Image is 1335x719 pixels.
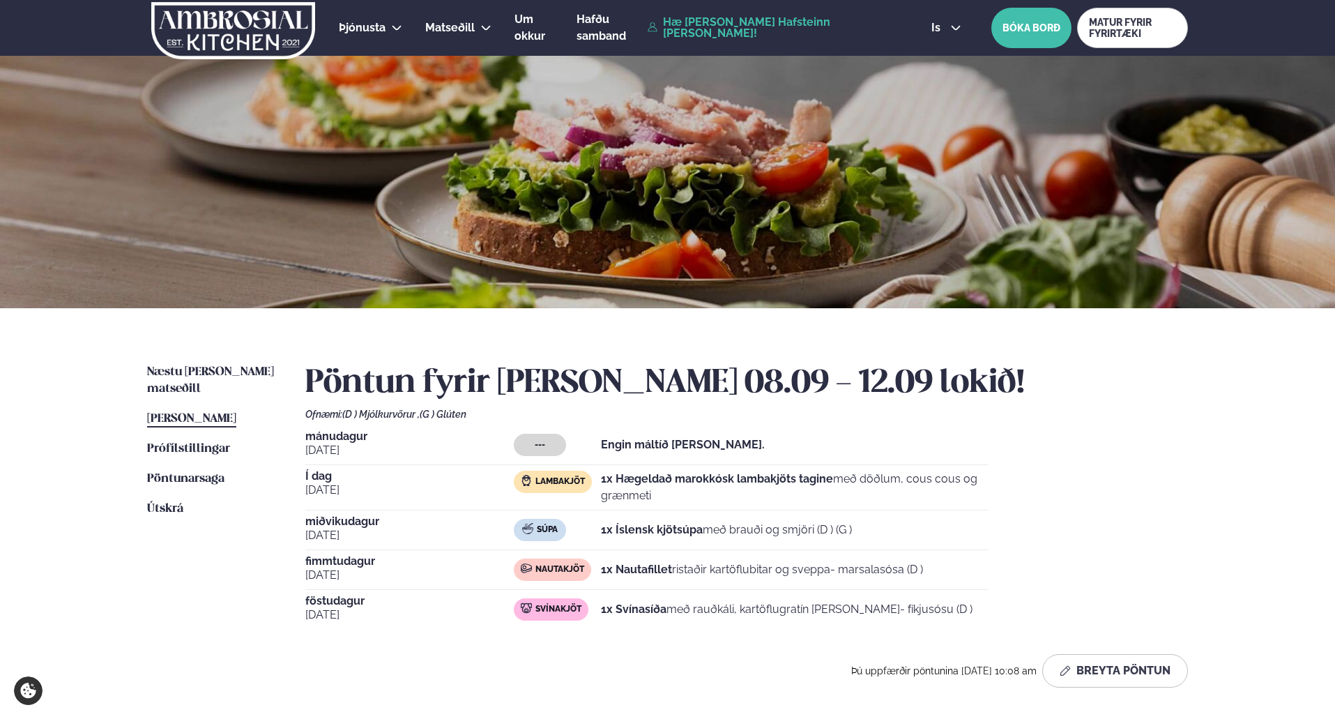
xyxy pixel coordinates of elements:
[601,523,703,536] strong: 1x Íslensk kjötsúpa
[305,556,514,567] span: fimmtudagur
[150,2,316,59] img: logo
[601,438,765,451] strong: Engin máltíð [PERSON_NAME].
[339,21,386,34] span: Þjónusta
[147,411,236,427] a: [PERSON_NAME]
[147,364,277,398] a: Næstu [PERSON_NAME] matseðill
[14,676,43,705] a: Cookie settings
[305,567,514,584] span: [DATE]
[305,409,1188,420] div: Ofnæmi:
[514,11,554,45] a: Um okkur
[851,665,1037,676] span: Þú uppfærðir pöntunina [DATE] 10:08 am
[1042,654,1188,688] button: Breyta Pöntun
[305,364,1188,403] h2: Pöntun fyrir [PERSON_NAME] 08.09 - 12.09 lokið!
[425,20,475,36] a: Matseðill
[931,22,945,33] span: is
[305,607,514,623] span: [DATE]
[535,564,584,575] span: Nautakjöt
[147,366,274,395] span: Næstu [PERSON_NAME] matseðill
[147,503,183,515] span: Útskrá
[305,431,514,442] span: mánudagur
[521,603,532,614] img: pork.svg
[601,472,833,485] strong: 1x Hægeldað marokkósk lambakjöts tagine
[648,17,899,39] a: Hæ [PERSON_NAME] Hafsteinn [PERSON_NAME]!
[342,409,420,420] span: (D ) Mjólkurvörur ,
[1077,8,1188,48] a: MATUR FYRIR FYRIRTÆKI
[339,20,386,36] a: Þjónusta
[147,441,230,457] a: Prófílstillingar
[147,471,224,487] a: Pöntunarsaga
[920,22,972,33] button: is
[601,561,923,578] p: ristaðir kartöflubitar og sveppa- marsalasósa (D )
[535,439,545,451] span: ---
[601,603,666,616] strong: 1x Svínasíða
[601,471,989,504] p: með döðlum, cous cous og grænmeti
[420,409,466,420] span: (G ) Glúten
[147,413,236,425] span: [PERSON_NAME]
[305,442,514,459] span: [DATE]
[537,524,558,536] span: Súpa
[305,471,514,482] span: Í dag
[601,522,852,538] p: með brauði og smjöri (D ) (G )
[601,563,672,576] strong: 1x Nautafillet
[535,604,581,615] span: Svínakjöt
[577,13,626,43] span: Hafðu samband
[305,516,514,527] span: miðvikudagur
[535,476,585,487] span: Lambakjöt
[147,501,183,517] a: Útskrá
[991,8,1071,48] button: BÓKA BORÐ
[522,523,533,534] img: soup.svg
[521,475,532,486] img: Lamb.svg
[305,482,514,499] span: [DATE]
[425,21,475,34] span: Matseðill
[514,13,545,43] span: Um okkur
[521,563,532,574] img: beef.svg
[305,527,514,544] span: [DATE]
[305,596,514,607] span: föstudagur
[147,443,230,455] span: Prófílstillingar
[577,11,641,45] a: Hafðu samband
[147,473,224,485] span: Pöntunarsaga
[601,601,972,618] p: með rauðkáli, kartöflugratín [PERSON_NAME]- fíkjusósu (D )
